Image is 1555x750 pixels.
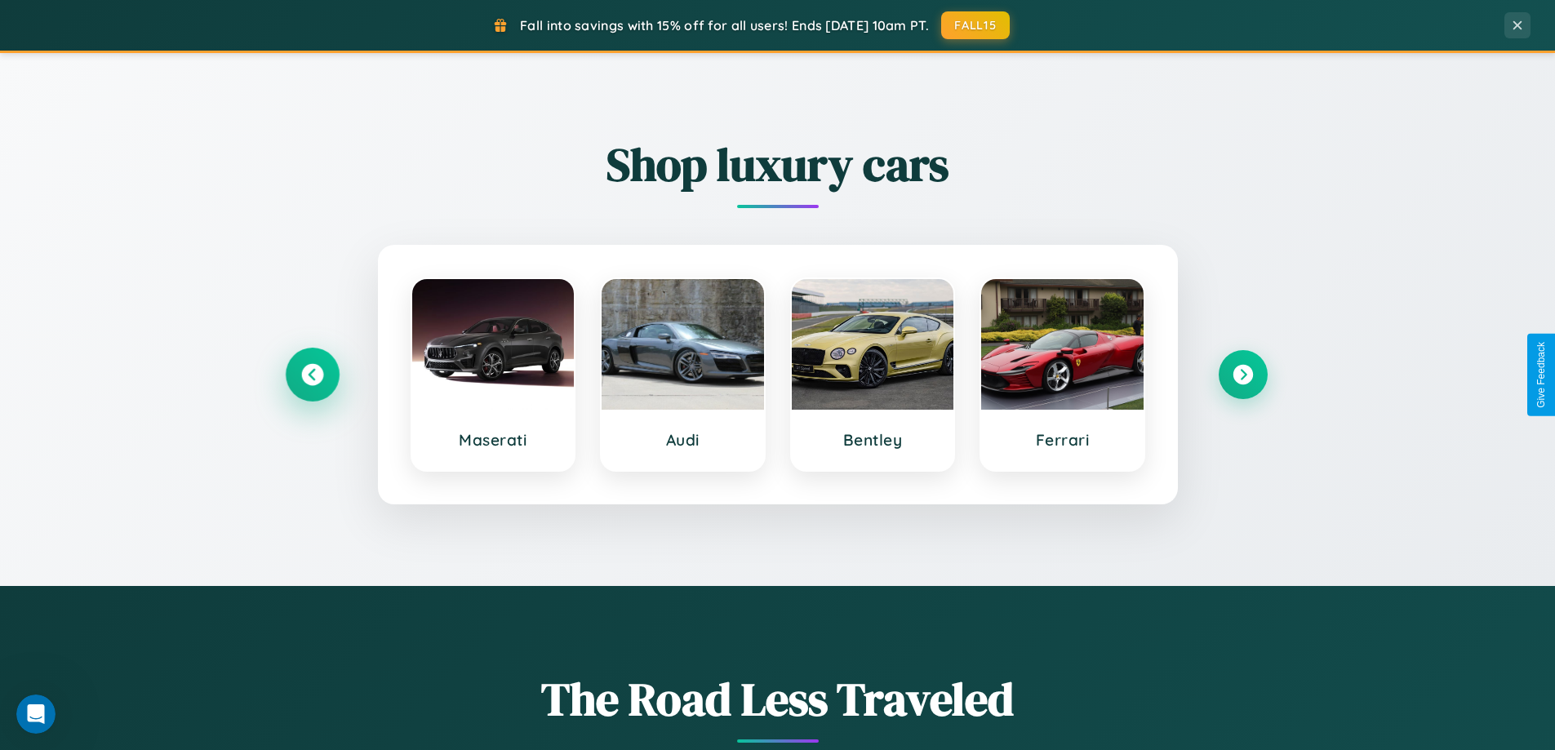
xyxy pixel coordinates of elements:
[808,430,938,450] h3: Bentley
[997,430,1127,450] h3: Ferrari
[618,430,748,450] h3: Audi
[941,11,1010,39] button: FALL15
[16,695,56,734] iframe: Intercom live chat
[520,17,929,33] span: Fall into savings with 15% off for all users! Ends [DATE] 10am PT.
[288,668,1268,730] h1: The Road Less Traveled
[429,430,558,450] h3: Maserati
[1535,342,1547,408] div: Give Feedback
[288,133,1268,196] h2: Shop luxury cars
